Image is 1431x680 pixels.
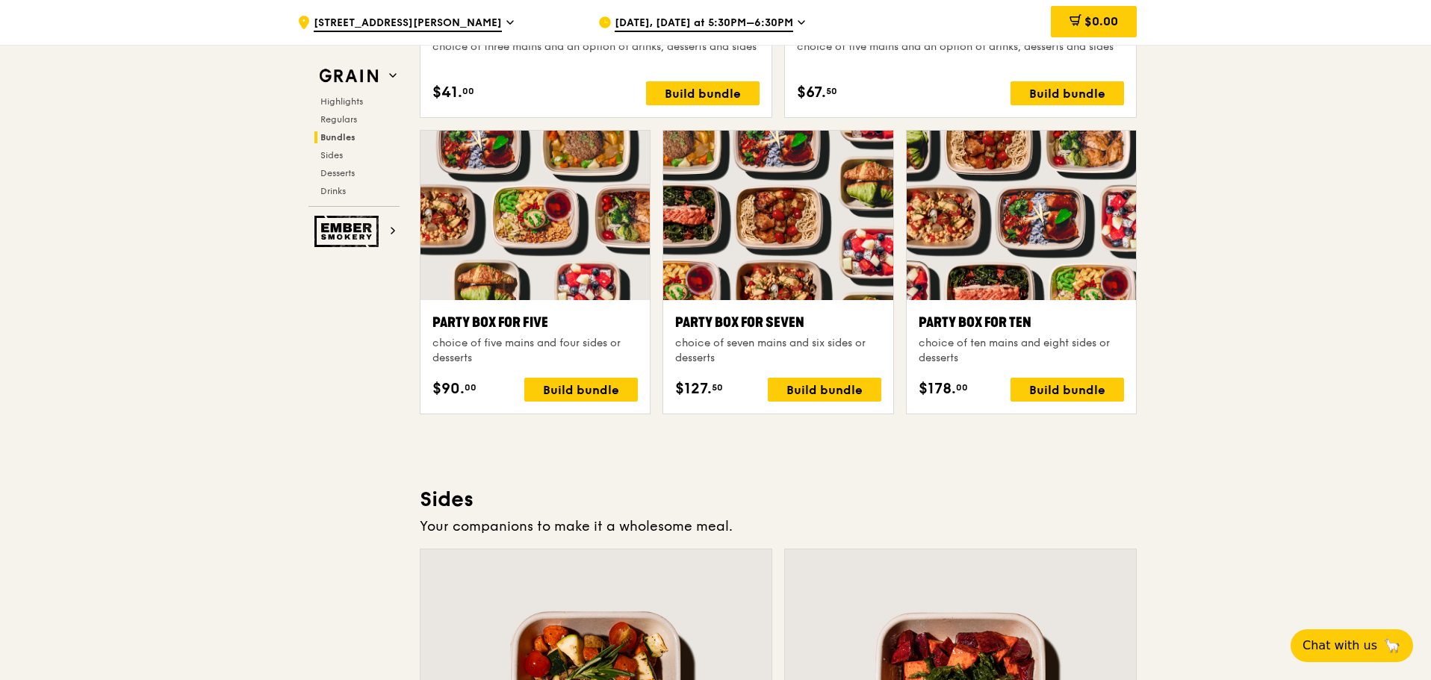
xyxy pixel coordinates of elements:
span: $41. [432,81,462,104]
span: Drinks [320,186,346,196]
img: Ember Smokery web logo [314,216,383,247]
div: choice of five mains and four sides or desserts [432,336,638,366]
div: Party Box for Five [432,312,638,333]
span: $127. [675,378,712,400]
div: choice of five mains and an option of drinks, desserts and sides [797,40,1124,54]
span: Sides [320,150,343,160]
span: 50 [826,85,837,97]
span: $67. [797,81,826,104]
div: Build bundle [524,378,638,402]
span: 🦙 [1383,637,1401,655]
span: Bundles [320,132,356,143]
div: choice of ten mains and eight sides or desserts [919,336,1124,366]
span: Desserts [320,168,355,178]
button: Chat with us🦙 [1291,629,1413,662]
span: $0.00 [1084,14,1118,28]
div: Build bundle [1011,378,1124,402]
span: 00 [462,85,474,97]
div: choice of three mains and an option of drinks, desserts and sides [432,40,760,54]
span: [DATE], [DATE] at 5:30PM–6:30PM [615,16,793,32]
div: Party Box for Seven [675,312,881,333]
div: Build bundle [1011,81,1124,105]
span: Highlights [320,96,363,107]
img: Grain web logo [314,63,383,90]
span: $178. [919,378,956,400]
div: Build bundle [768,378,881,402]
span: 00 [956,381,968,393]
span: Chat with us [1303,637,1377,655]
h3: Sides [420,486,1137,513]
span: $90. [432,378,465,400]
span: 00 [465,381,477,393]
div: Your companions to make it a wholesome meal. [420,516,1137,537]
div: Build bundle [646,81,760,105]
span: 50 [712,381,723,393]
div: choice of seven mains and six sides or desserts [675,336,881,366]
div: Party Box for Ten [919,312,1124,333]
span: Regulars [320,114,357,125]
span: [STREET_ADDRESS][PERSON_NAME] [314,16,502,32]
